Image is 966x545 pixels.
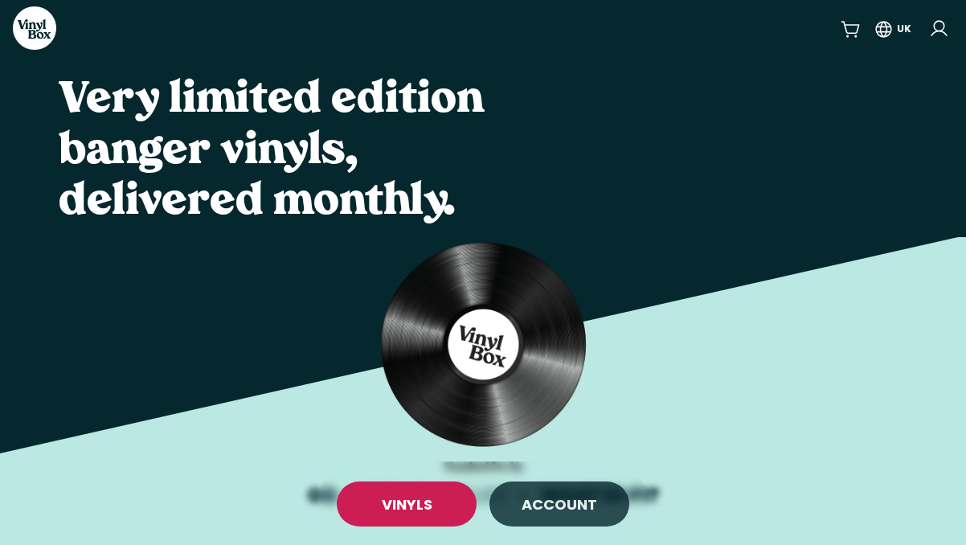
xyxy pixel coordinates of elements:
[444,460,522,475] p: Vouched for by
[897,22,911,36] div: UK
[522,494,597,514] a: Account
[874,14,911,43] button: UK
[308,488,338,502] img: GQ
[19,76,947,229] h1: Very limited edition banger vinyls, delivered monthly.
[382,494,432,514] a: VINYLS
